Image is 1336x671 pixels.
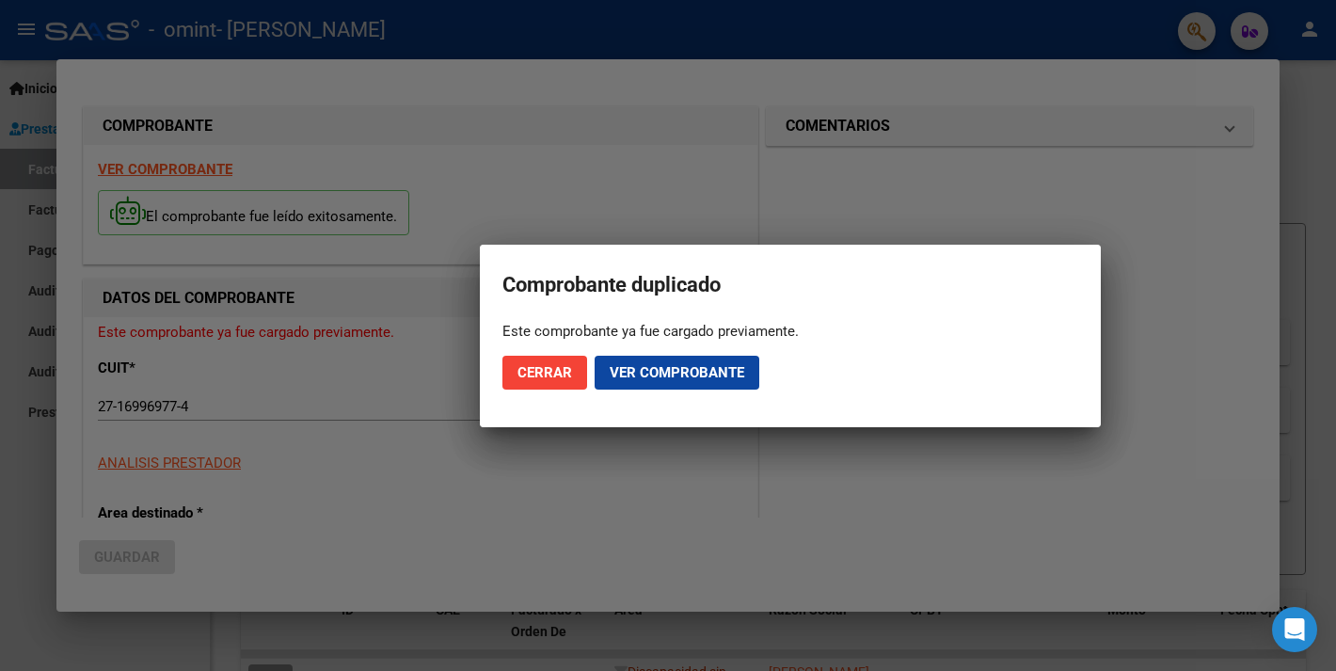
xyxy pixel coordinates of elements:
span: Cerrar [517,364,572,381]
h2: Comprobante duplicado [502,267,1078,303]
span: Ver comprobante [610,364,744,381]
button: Ver comprobante [595,356,759,390]
button: Cerrar [502,356,587,390]
div: Este comprobante ya fue cargado previamente. [502,322,1078,341]
div: Open Intercom Messenger [1272,607,1317,652]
